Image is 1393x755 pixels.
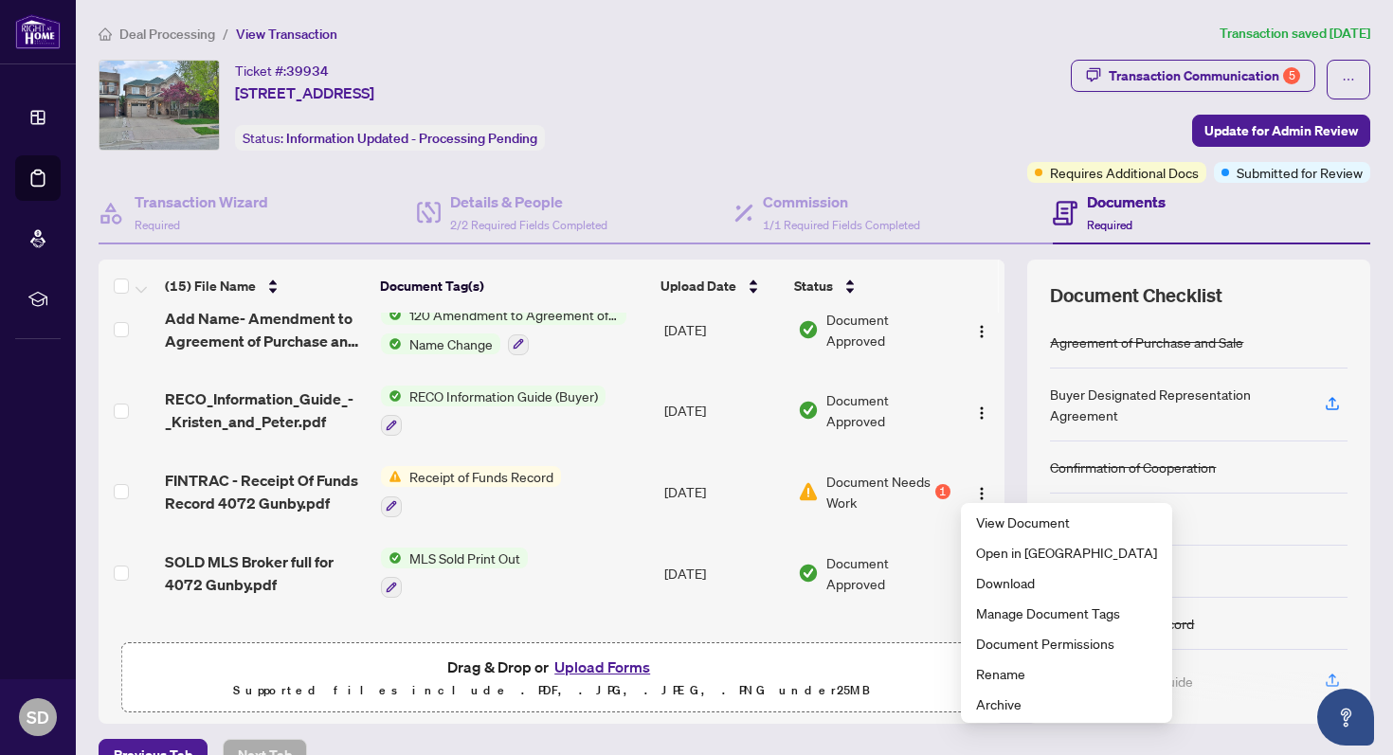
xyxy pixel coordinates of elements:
span: 120 Amendment to Agreement of Purchase and Sale [402,304,626,325]
td: [DATE] [657,289,790,370]
h4: Documents [1087,190,1166,213]
span: Document Needs Work [826,471,931,512]
span: 2/2 Required Fields Completed [450,218,607,232]
img: Document Status [798,319,819,340]
span: SD [27,704,49,730]
span: Download [976,572,1157,593]
span: Receipt of Funds Record [402,466,561,487]
img: Document Status [798,481,819,502]
button: Update for Admin Review [1192,115,1370,147]
span: Manage Document Tags [976,602,1157,623]
span: Information Updated - Processing Pending [286,130,537,147]
td: [DATE] [657,532,790,614]
img: logo [15,14,61,49]
p: Supported files include .PDF, .JPG, .JPEG, .PNG under 25 MB [134,679,969,702]
div: Buyer Designated Representation Agreement [1050,384,1302,425]
span: 4072 [PERSON_NAME] lawyer info.pdf [165,628,366,674]
td: [DATE] [657,370,790,452]
span: Update for Admin Review [1204,116,1358,146]
span: Required [135,218,180,232]
button: Status IconMLS Sold Print Out [381,548,528,599]
span: Upload Date [660,276,736,297]
span: Document Approved [826,309,950,351]
button: Upload Forms [549,655,656,679]
img: Logo [974,486,989,501]
span: View Transaction [236,26,337,43]
span: Document Approved [826,389,950,431]
td: [DATE] [657,613,790,689]
img: Logo [974,405,989,421]
span: Required [1087,218,1132,232]
button: Logo [967,315,997,345]
div: Confirmation of Cooperation [1050,457,1216,477]
button: Status IconRECO Information Guide (Buyer) [381,386,606,437]
img: Status Icon [381,333,402,354]
span: FINTRAC - Receipt Of Funds Record 4072 Gunby.pdf [165,469,366,514]
img: Status Icon [381,304,402,325]
button: Status IconReceipt of Funds Record [381,466,561,517]
span: MLS Sold Print Out [402,548,528,568]
span: 1/1 Required Fields Completed [763,218,920,232]
div: Status: [235,125,545,151]
span: 39934 [286,63,329,80]
span: ellipsis [1342,73,1355,86]
div: Ticket #: [235,60,329,81]
article: Transaction saved [DATE] [1220,23,1370,45]
span: Add Name- Amendment to Agreement of Purchase and Sale 4072 Gunby.pdf [165,307,366,352]
th: (15) File Name [157,260,372,313]
button: Logo [967,476,997,507]
div: Agreement of Purchase and Sale [1050,332,1243,352]
div: Transaction Communication [1109,61,1300,91]
button: Status Icon120 Amendment to Agreement of Purchase and SaleStatus IconName Change [381,304,626,355]
div: 1 [935,484,950,499]
img: Document Status [798,400,819,421]
span: Submitted for Review [1237,162,1363,183]
span: Status [794,276,833,297]
button: Open asap [1317,689,1374,746]
th: Status [787,260,952,313]
span: Name Change [402,333,500,354]
span: View Document [976,512,1157,532]
img: IMG-40735942_1.jpg [99,61,219,150]
span: Document Approved [826,630,950,672]
span: Document Permissions [976,633,1157,654]
td: [DATE] [657,451,790,532]
button: Logo [967,395,997,425]
span: Requires Additional Docs [1050,162,1199,183]
th: Upload Date [653,260,786,313]
span: Drag & Drop orUpload FormsSupported files include .PDF, .JPG, .JPEG, .PNG under25MB [122,643,981,713]
img: Status Icon [381,548,402,568]
span: (15) File Name [165,276,256,297]
button: Transaction Communication5 [1071,60,1315,92]
h4: Transaction Wizard [135,190,268,213]
h4: Commission [763,190,920,213]
span: home [99,27,112,41]
span: Document Checklist [1050,282,1222,309]
span: [STREET_ADDRESS] [235,81,374,104]
th: Document Tag(s) [372,260,653,313]
img: Document Status [798,563,819,584]
img: Logo [974,324,989,339]
h4: Details & People [450,190,607,213]
span: Document Approved [826,552,950,594]
span: RECO_Information_Guide_-_Kristen_and_Peter.pdf [165,387,366,433]
span: RECO Information Guide (Buyer) [402,386,606,406]
li: / [223,23,228,45]
img: Status Icon [381,466,402,487]
div: 5 [1283,67,1300,84]
span: Rename [976,663,1157,684]
img: Status Icon [381,386,402,406]
span: Archive [976,693,1157,714]
span: SOLD MLS Broker full for 4072 Gunby.pdf [165,550,366,596]
span: Deal Processing [119,26,215,43]
span: Open in [GEOGRAPHIC_DATA] [976,542,1157,563]
span: Drag & Drop or [447,655,656,679]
